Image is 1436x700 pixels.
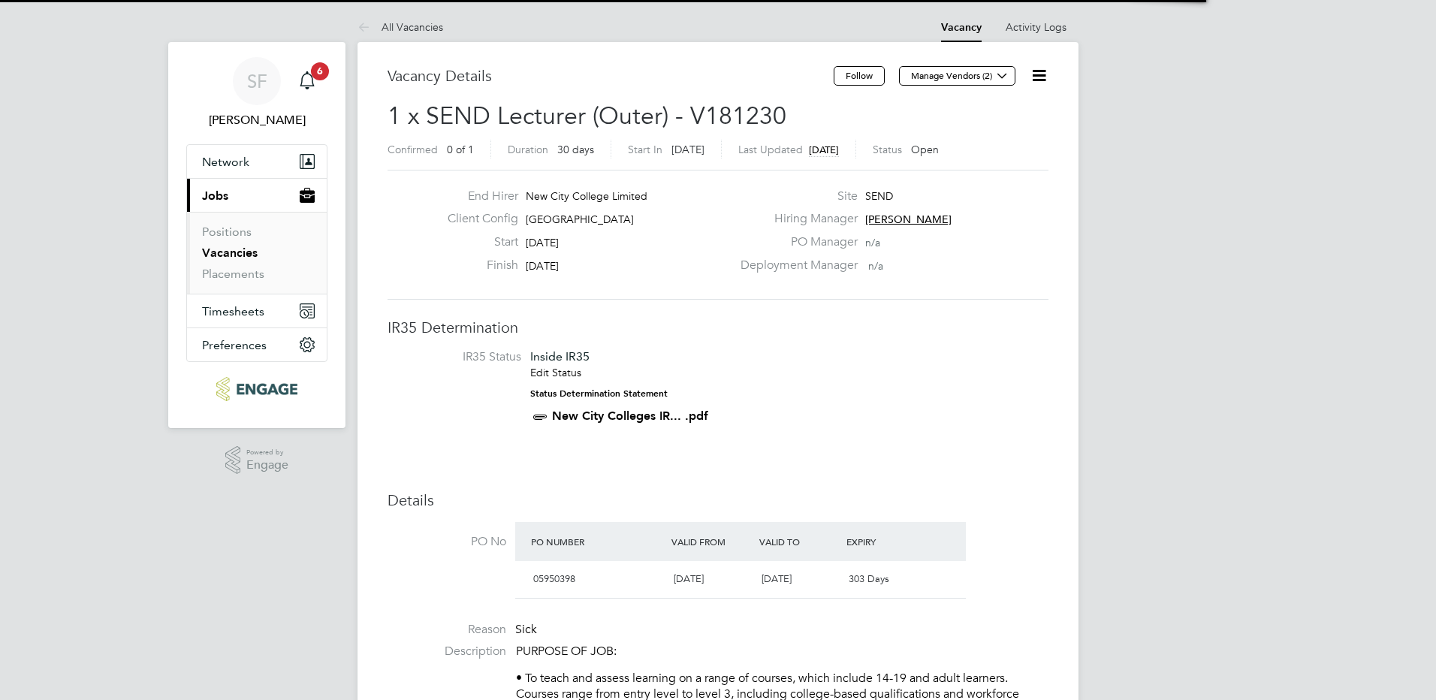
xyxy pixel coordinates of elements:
[202,246,258,260] a: Vacancies
[732,258,858,273] label: Deployment Manager
[436,234,518,250] label: Start
[526,189,647,203] span: New City College Limited
[738,143,803,156] label: Last Updated
[202,189,228,203] span: Jobs
[202,155,249,169] span: Network
[187,328,327,361] button: Preferences
[388,318,1048,337] h3: IR35 Determination
[508,143,548,156] label: Duration
[246,446,288,459] span: Powered by
[168,42,345,428] nav: Main navigation
[732,234,858,250] label: PO Manager
[516,644,1048,659] p: PURPOSE OF JOB:
[436,258,518,273] label: Finish
[202,304,264,318] span: Timesheets
[311,62,329,80] span: 6
[187,179,327,212] button: Jobs
[732,211,858,227] label: Hiring Manager
[762,572,792,585] span: [DATE]
[526,259,559,273] span: [DATE]
[530,349,590,364] span: Inside IR35
[202,338,267,352] span: Preferences
[732,189,858,204] label: Site
[186,57,327,129] a: SF[PERSON_NAME]
[225,446,289,475] a: Powered byEngage
[526,213,634,226] span: [GEOGRAPHIC_DATA]
[187,145,327,178] button: Network
[202,267,264,281] a: Placements
[865,213,952,226] span: [PERSON_NAME]
[671,143,704,156] span: [DATE]
[292,57,322,105] a: 6
[216,377,297,401] img: ncclondon-logo-retina.png
[756,528,843,555] div: Valid To
[865,236,880,249] span: n/a
[674,572,704,585] span: [DATE]
[186,377,327,401] a: Go to home page
[530,388,668,399] strong: Status Determination Statement
[628,143,662,156] label: Start In
[527,528,668,555] div: PO Number
[552,409,708,423] a: New City Colleges IR... .pdf
[187,212,327,294] div: Jobs
[246,459,288,472] span: Engage
[357,20,443,34] a: All Vacancies
[436,189,518,204] label: End Hirer
[668,528,756,555] div: Valid From
[868,259,883,273] span: n/a
[557,143,594,156] span: 30 days
[526,236,559,249] span: [DATE]
[911,143,939,156] span: Open
[247,71,267,91] span: SF
[388,534,506,550] label: PO No
[515,622,537,637] span: Sick
[202,225,252,239] a: Positions
[447,143,474,156] span: 0 of 1
[388,143,438,156] label: Confirmed
[849,572,889,585] span: 303 Days
[403,349,521,365] label: IR35 Status
[186,111,327,129] span: Silvia Faja
[843,528,931,555] div: Expiry
[388,644,506,659] label: Description
[1006,20,1066,34] a: Activity Logs
[809,143,839,156] span: [DATE]
[899,66,1015,86] button: Manage Vendors (2)
[388,622,506,638] label: Reason
[865,189,893,203] span: SEND
[941,21,982,34] a: Vacancy
[388,101,786,131] span: 1 x SEND Lecturer (Outer) - V181230
[388,490,1048,510] h3: Details
[388,66,834,86] h3: Vacancy Details
[834,66,885,86] button: Follow
[436,211,518,227] label: Client Config
[533,572,575,585] span: 05950398
[530,366,581,379] a: Edit Status
[873,143,902,156] label: Status
[187,294,327,327] button: Timesheets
